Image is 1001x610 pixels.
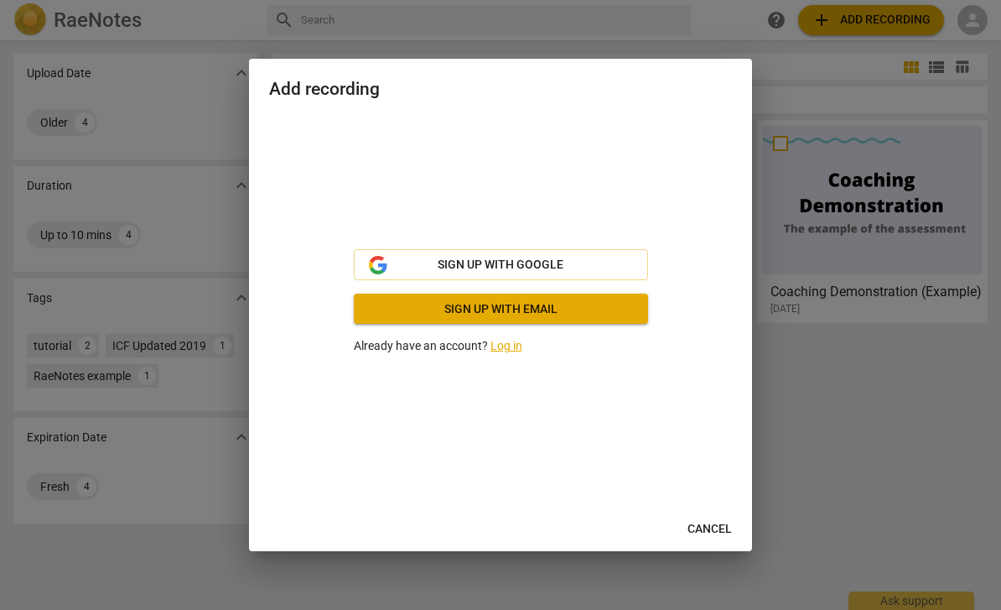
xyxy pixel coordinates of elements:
[354,294,648,324] a: Sign up with email
[354,337,648,355] p: Already have an account?
[438,257,563,274] span: Sign up with Google
[367,301,635,318] span: Sign up with email
[490,339,522,352] a: Log in
[687,521,732,538] span: Cancel
[354,249,648,281] button: Sign up with Google
[674,514,745,545] button: Cancel
[269,79,732,100] h2: Add recording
